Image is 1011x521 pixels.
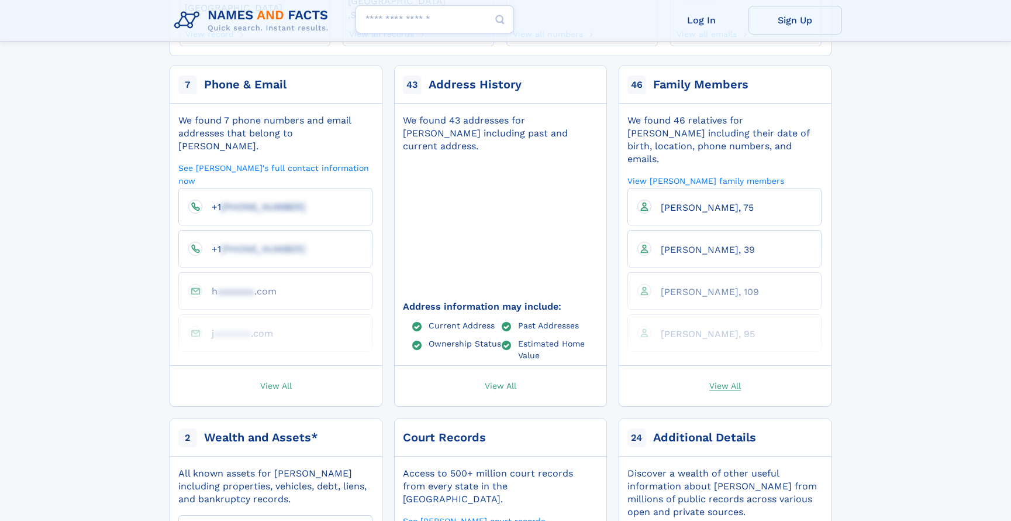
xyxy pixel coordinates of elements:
[748,6,842,35] a: Sign Up
[403,76,422,94] span: 43
[627,467,822,519] div: Discover a wealth of other useful information about [PERSON_NAME] from millions of public records...
[627,76,646,94] span: 46
[651,244,755,255] a: [PERSON_NAME], 39
[661,328,755,340] span: [PERSON_NAME], 95
[651,328,755,339] a: [PERSON_NAME], 95
[260,380,292,390] span: View All
[202,243,305,254] a: +1[PHONE_NUMBER]
[429,320,495,330] a: Current Address
[655,6,748,35] a: Log In
[178,429,197,447] span: 2
[661,244,755,255] span: [PERSON_NAME], 39
[661,286,759,297] span: [PERSON_NAME], 109
[429,77,522,93] div: Address History
[178,76,197,94] span: 7
[661,202,754,213] span: [PERSON_NAME], 75
[486,5,514,34] button: Search Button
[218,286,254,297] span: aaaaaaa
[356,5,514,33] input: search input
[204,77,287,93] div: Phone & Email
[651,286,759,297] a: [PERSON_NAME], 109
[485,380,516,390] span: View All
[403,114,597,153] div: We found 43 addresses for [PERSON_NAME] including past and current address.
[164,366,388,406] a: View All
[403,430,486,446] div: Court Records
[170,5,338,36] img: Logo Names and Facts
[651,201,754,212] a: [PERSON_NAME], 75
[613,366,837,406] a: View All
[389,366,612,406] a: View All
[204,430,318,446] div: Wealth and Assets*
[221,244,305,255] span: [PHONE_NUMBER]
[214,328,251,339] span: aaaaaaa
[178,467,372,506] div: All known assets for [PERSON_NAME] including properties, vehicles, debt, liens, and bankruptcy re...
[202,285,277,296] a: haaaaaaa.com
[383,129,617,324] img: Map with markers on addresses Timothy W Hartnett
[627,175,784,186] a: View [PERSON_NAME] family members
[403,467,597,506] div: Access to 500+ million court records from every state in the [GEOGRAPHIC_DATA].
[627,429,646,447] span: 24
[653,77,748,93] div: Family Members
[202,327,273,338] a: jaaaaaaa.com
[518,338,597,359] a: Estimated Home Value
[627,114,822,166] div: We found 46 relatives for [PERSON_NAME] including their date of birth, location, phone numbers, a...
[518,320,579,330] a: Past Addresses
[653,430,756,446] div: Additional Details
[709,380,741,390] span: View All
[429,338,501,348] a: Ownership Status
[178,162,372,186] a: See [PERSON_NAME]'s full contact information now
[221,201,305,212] span: [PHONE_NUMBER]
[403,300,597,313] div: Address information may include:
[202,201,305,212] a: +1[PHONE_NUMBER]
[178,114,372,153] div: We found 7 phone numbers and email addresses that belong to [PERSON_NAME].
